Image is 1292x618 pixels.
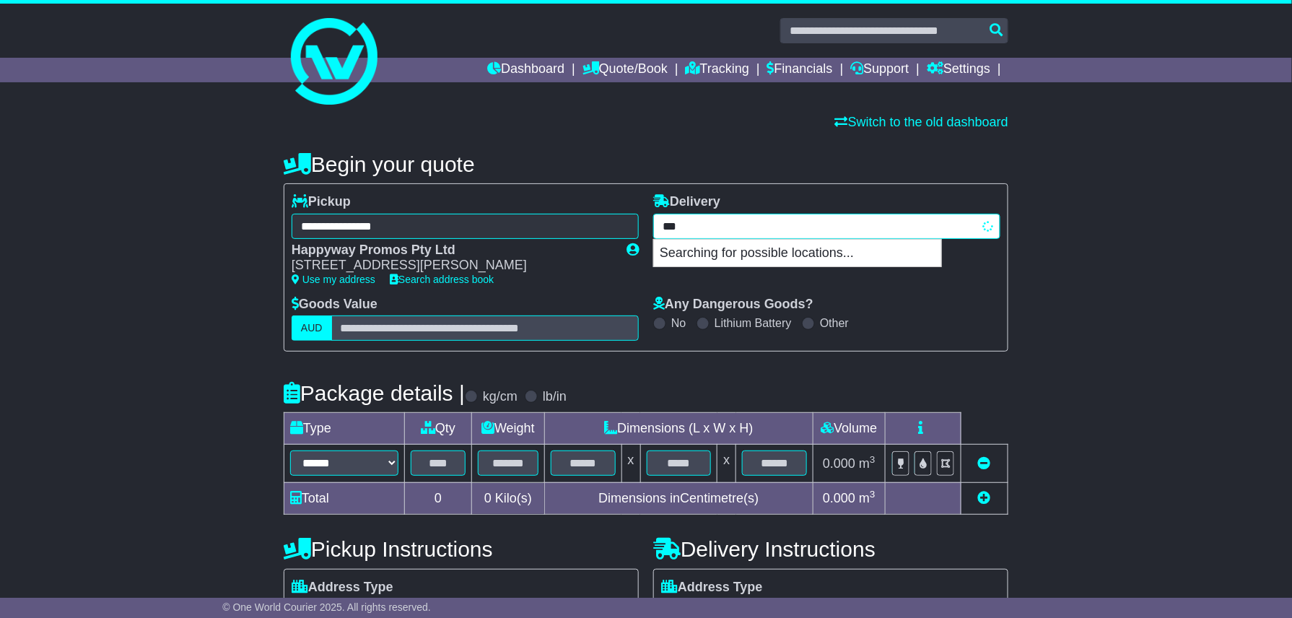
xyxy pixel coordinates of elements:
td: Type [284,413,405,445]
sup: 3 [870,454,876,465]
p: Searching for possible locations... [654,240,941,267]
sup: 3 [870,489,876,500]
label: Goods Value [292,297,377,313]
label: kg/cm [483,389,518,405]
label: AUD [292,315,332,341]
td: Kilo(s) [472,482,545,514]
div: Happyway Promos Pty Ltd [292,243,612,258]
label: No [671,316,686,330]
td: Volume [813,413,885,445]
a: Add new item [978,491,991,505]
h4: Pickup Instructions [284,537,639,561]
a: Search address book [390,274,494,285]
span: 0.000 [823,456,855,471]
td: 0 [405,482,472,514]
a: Quote/Book [582,58,668,82]
td: x [717,445,736,483]
span: m [859,456,876,471]
h4: Begin your quote [284,152,1008,176]
a: Use my address [292,274,375,285]
label: Any Dangerous Goods? [653,297,813,313]
a: Tracking [686,58,749,82]
label: Delivery [653,194,720,210]
h4: Delivery Instructions [653,537,1008,561]
td: Weight [472,413,545,445]
a: Remove this item [978,456,991,471]
td: Dimensions (L x W x H) [544,413,813,445]
label: Other [820,316,849,330]
typeahead: Please provide city [653,214,1000,239]
td: x [621,445,640,483]
label: lb/in [543,389,567,405]
span: m [859,491,876,505]
td: Total [284,482,405,514]
a: Settings [927,58,990,82]
span: © One World Courier 2025. All rights reserved. [222,601,431,613]
td: Qty [405,413,472,445]
td: Dimensions in Centimetre(s) [544,482,813,514]
label: Pickup [292,194,351,210]
a: Switch to the old dashboard [835,115,1008,129]
label: Address Type [661,580,763,596]
span: 0.000 [823,491,855,505]
a: Support [851,58,909,82]
div: [STREET_ADDRESS][PERSON_NAME] [292,258,612,274]
h4: Package details | [284,381,465,405]
label: Lithium Battery [715,316,792,330]
label: Address Type [292,580,393,596]
a: Financials [767,58,833,82]
span: 0 [484,491,492,505]
a: Dashboard [487,58,564,82]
